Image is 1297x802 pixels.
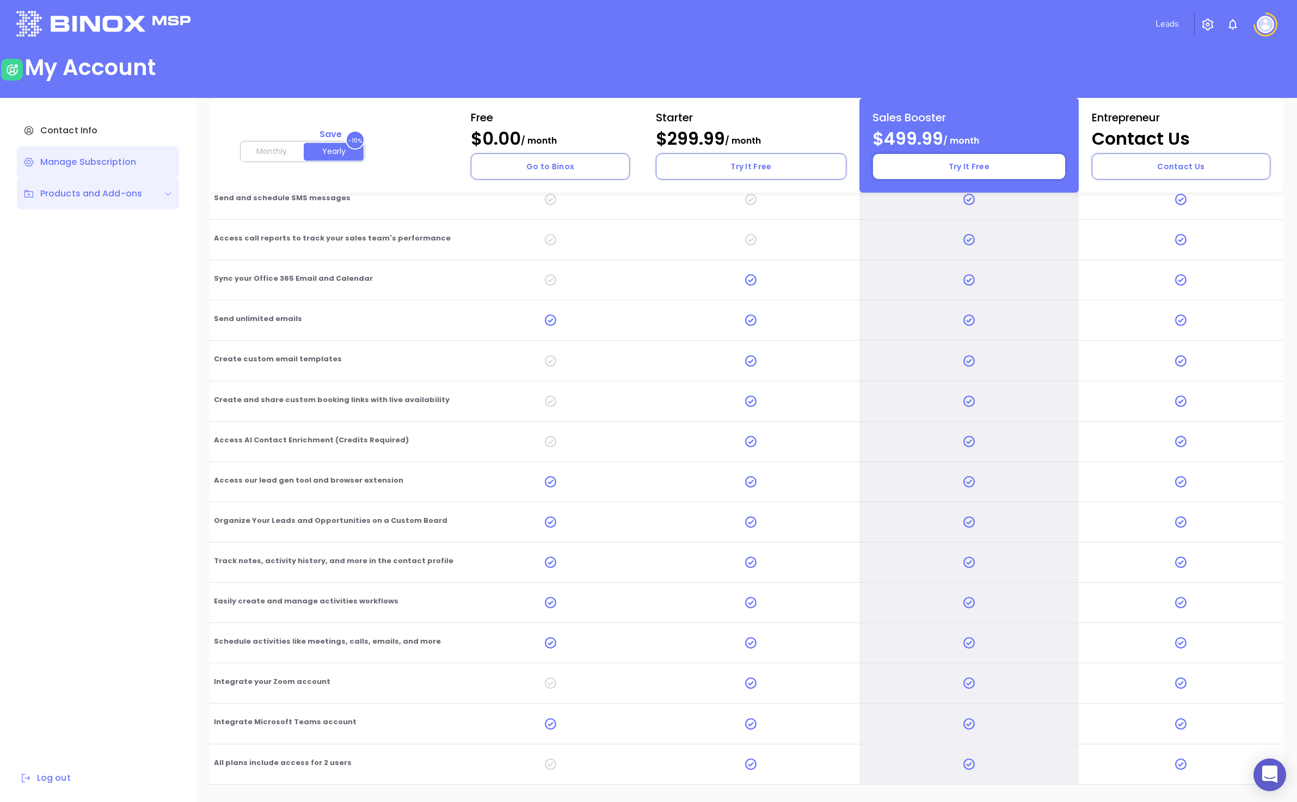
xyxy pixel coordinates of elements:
td: Create custom email templates [210,341,458,381]
td: Send and schedule SMS messages [210,180,458,220]
td: Track notes, activity history, and more in the contact profile [210,542,458,583]
h2: Contact Us [1092,128,1190,149]
button: Go to Binox [471,153,630,180]
img: logo [16,11,190,36]
img: iconSetting [1201,18,1214,31]
td: Create and share custom booking links with live availability [210,381,458,421]
div: / month [521,128,557,153]
div: Manage Subscription [17,146,179,178]
td: Access our lead gen tool and browser extension [210,461,458,502]
img: user [1257,16,1274,33]
div: Products and Add-ons [17,178,179,209]
td: Make calls directly with our built-in phone dialer [210,98,458,139]
td: Organize Your Leads and Opportunities on a Custom Board [210,502,458,542]
img: iconNotification [1226,18,1239,31]
td: Integrate your Zoom account [210,663,458,704]
h5: Entrepreneur [1092,111,1160,124]
h5: Sales Booster [872,111,946,124]
label: Yearly [303,141,365,162]
td: Access call reports to track your sales team's performance [210,220,458,260]
h5: Starter [656,111,693,124]
div: -10% [346,131,365,150]
h2: $499.99 [872,128,943,149]
div: Products and Add-ons [23,187,142,200]
div: / month [943,128,979,153]
img: user [1,59,23,81]
td: Integrate Microsoft Teams account [210,704,458,744]
div: Save [319,128,342,141]
label: Monthly [241,141,303,162]
td: Schedule activities like meetings, calls, emails, and more [210,623,458,663]
div: My Account [24,54,156,81]
a: Leads [1151,13,1183,35]
button: Contact Us [1092,153,1270,180]
td: Access AI Contact Enrichment (Credits Required) [210,421,458,461]
button: Try It Free [872,153,1066,180]
td: Sync your Office 365 Email and Calendar [210,260,458,300]
h2: $0.00 [471,128,521,149]
td: Send unlimited emails [210,300,458,341]
td: Easily create and manage activities workflows [210,583,458,623]
button: Log out [17,771,74,785]
div: Contact Info [17,115,179,146]
h5: Free [471,111,493,124]
td: All plans include access for 2 users [210,744,458,784]
div: / month [725,128,761,153]
button: Try It Free [656,153,846,180]
h2: $299.99 [656,128,725,149]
